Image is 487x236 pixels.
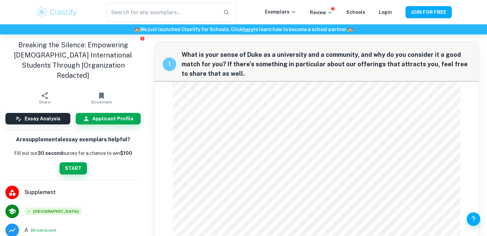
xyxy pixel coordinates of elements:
input: Search for any exemplars... [106,3,218,22]
button: Help and Feedback [467,212,480,226]
h6: Are supplemental essay exemplars helpful? [16,136,130,144]
b: 30 second [38,150,63,156]
button: Bookmark [73,89,130,108]
h6: Essay Analysis [25,115,61,122]
p: Grade [24,226,28,234]
button: JOIN FOR FREE [405,6,452,18]
p: Review [310,9,333,16]
span: 🏫 [134,27,140,32]
h6: We just launched Clastify for Schools. Click to learn how to become a school partner. [1,26,486,33]
button: Report issue [140,36,145,41]
h1: Breaking the Silence: Empowering [DEMOGRAPHIC_DATA] International Students Through [Organization ... [5,40,141,80]
h6: Applicant Profile [92,115,134,122]
p: Fill out our survey for a chance to win [14,149,132,157]
p: Exemplars [265,8,296,16]
a: here [243,27,253,32]
div: recipe [163,57,176,71]
span: ( ) [31,227,56,233]
span: Supplement [24,188,141,196]
button: Applicant Profile [76,113,141,124]
img: Clastify logo [35,5,78,19]
span: What is your sense of Duke as a university and a community, and why do you consider it a good mat... [182,50,470,78]
strong: $100 [120,150,132,156]
button: START [60,162,87,174]
span: [GEOGRAPHIC_DATA] [24,208,82,215]
span: 🏫 [347,27,353,32]
span: Bookmark [91,100,112,104]
button: Essay Analysis [5,113,70,124]
a: Login [379,9,392,15]
button: Share [16,89,73,108]
button: Breakdown [32,227,54,233]
div: Accepted: Duke University [24,208,82,215]
a: Schools [346,9,365,15]
span: Share [39,100,50,104]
